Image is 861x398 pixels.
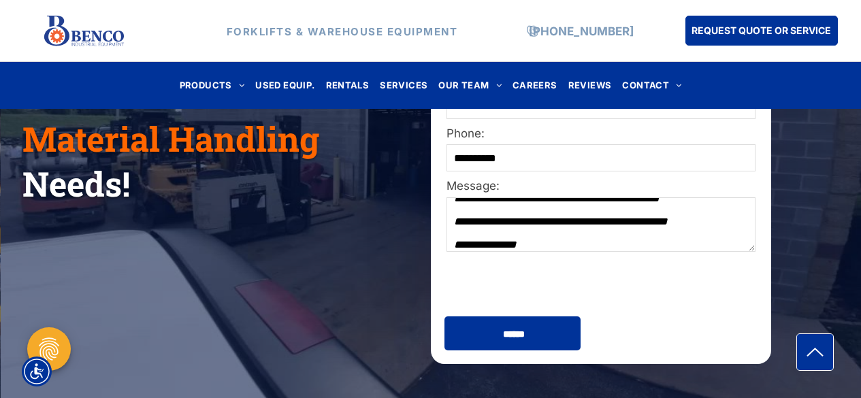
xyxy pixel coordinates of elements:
div: Accessibility Menu [22,356,52,386]
a: REVIEWS [563,76,617,95]
span: Material Handling [22,116,319,161]
a: SERVICES [374,76,433,95]
span: Needs! [22,161,130,206]
iframe: reCAPTCHA [446,261,632,309]
a: REQUEST QUOTE OR SERVICE [685,16,838,46]
a: PRODUCTS [174,76,250,95]
a: [PHONE_NUMBER] [529,24,634,37]
a: CAREERS [507,76,563,95]
a: CONTACT [617,76,687,95]
span: REQUEST QUOTE OR SERVICE [692,18,831,43]
a: RENTALS [321,76,375,95]
label: Message: [446,178,756,195]
a: OUR TEAM [433,76,507,95]
a: USED EQUIP. [250,76,320,95]
strong: FORKLIFTS & WAREHOUSE EQUIPMENT [227,24,458,37]
label: Phone: [446,125,756,143]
